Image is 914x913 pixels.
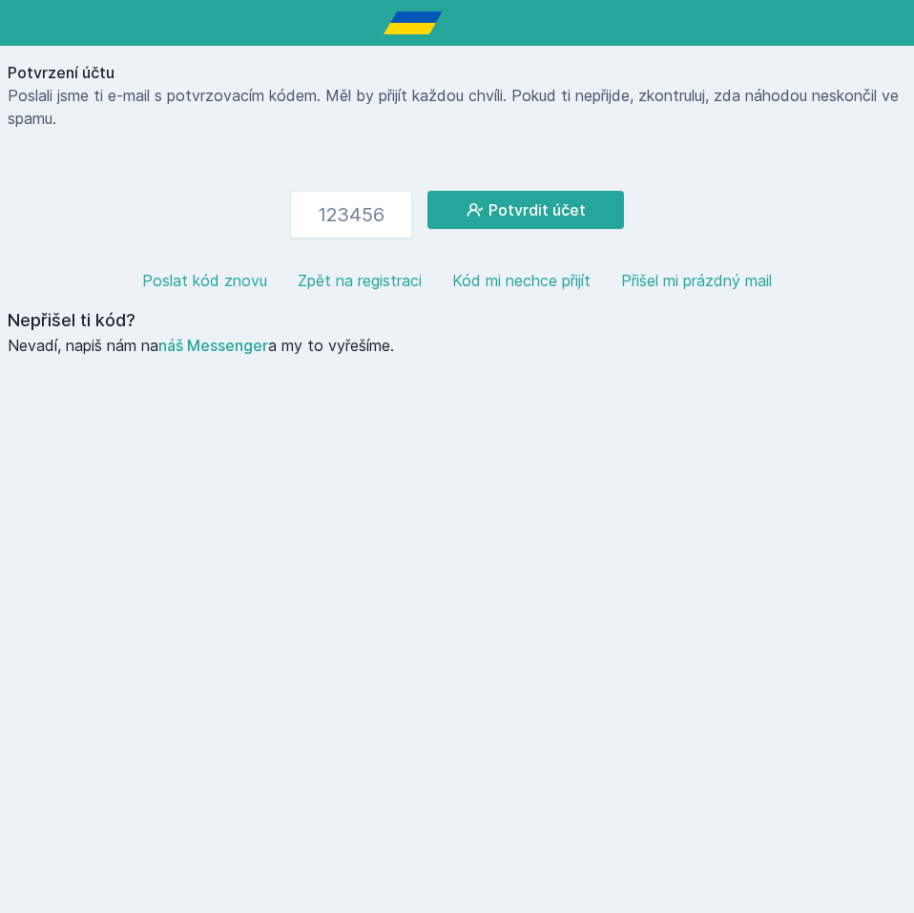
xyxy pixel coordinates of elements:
h1: Potvrzení účtu [8,61,906,84]
button: Potvrdit účet [427,191,624,229]
p: Poslali jsme ti e-mail s potvrzovacím kódem. Měl by přijít každou chvíli. Pokud ti nepřijde, zkon... [8,84,906,130]
input: 123456 [290,191,412,239]
button: Přišel mi prázdný mail [621,269,772,292]
button: Poslat kód znovu [142,269,267,292]
a: náš Messenger [158,336,268,355]
h3: Nepřišel ti kód? [8,307,906,334]
button: Kód mi nechce přijít [452,269,591,292]
p: Nevadí, napiš nám na a my to vyřešíme. [8,334,906,357]
button: Zpět na registraci [298,269,422,292]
